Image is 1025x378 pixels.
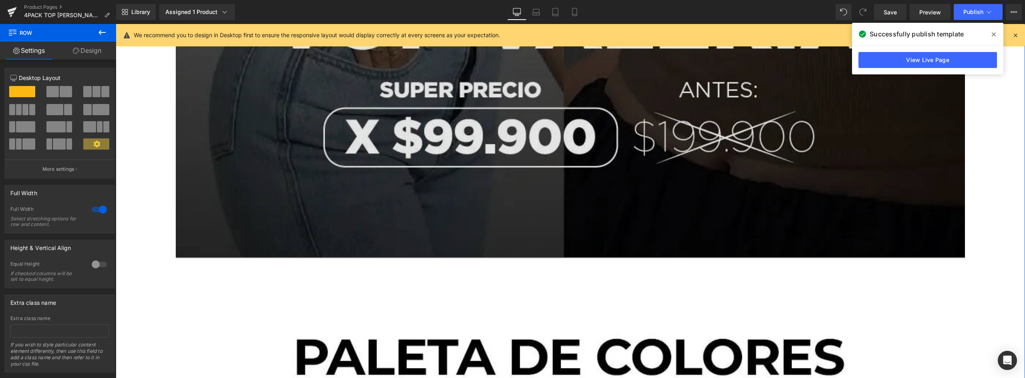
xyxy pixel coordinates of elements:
a: Desktop [507,4,527,20]
a: Product Pages [24,4,116,10]
a: Tablet [546,4,565,20]
button: Undo [836,4,852,20]
div: Height & Vertical Align [10,240,71,251]
a: Laptop [527,4,546,20]
button: Publish [954,4,1003,20]
button: More [1006,4,1022,20]
a: Design [58,42,116,60]
div: Extra class name [10,316,109,321]
div: Extra class name [10,295,56,306]
div: If checked columns will be set to equal height. [10,271,82,282]
div: If you wish to style particular content element differently, then use this field to add a class n... [10,342,109,372]
span: Library [131,8,150,16]
span: Row [8,24,88,42]
p: Desktop Layout [10,74,109,82]
p: More settings [42,166,74,173]
div: Equal Height [10,261,84,269]
button: Redo [855,4,871,20]
span: Publish [963,9,983,15]
div: Full Width [10,185,37,196]
span: Preview [919,8,941,16]
div: Open Intercom Messenger [998,351,1017,370]
div: Assigned 1 Product [165,8,229,16]
span: Save [884,8,897,16]
a: Mobile [565,4,584,20]
a: New Library [116,4,156,20]
div: Full Width [10,206,84,214]
span: 4PACK TOP [PERSON_NAME] (SELECCIONABLE) [24,12,101,18]
button: More settings [5,160,115,178]
span: Successfully publish template [870,29,964,39]
a: Preview [910,4,951,20]
div: Select stretching options for row and content. [10,216,82,227]
a: View Live Page [858,52,997,68]
p: We recommend you to design in Desktop first to ensure the responsive layout would display correct... [134,31,500,40]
